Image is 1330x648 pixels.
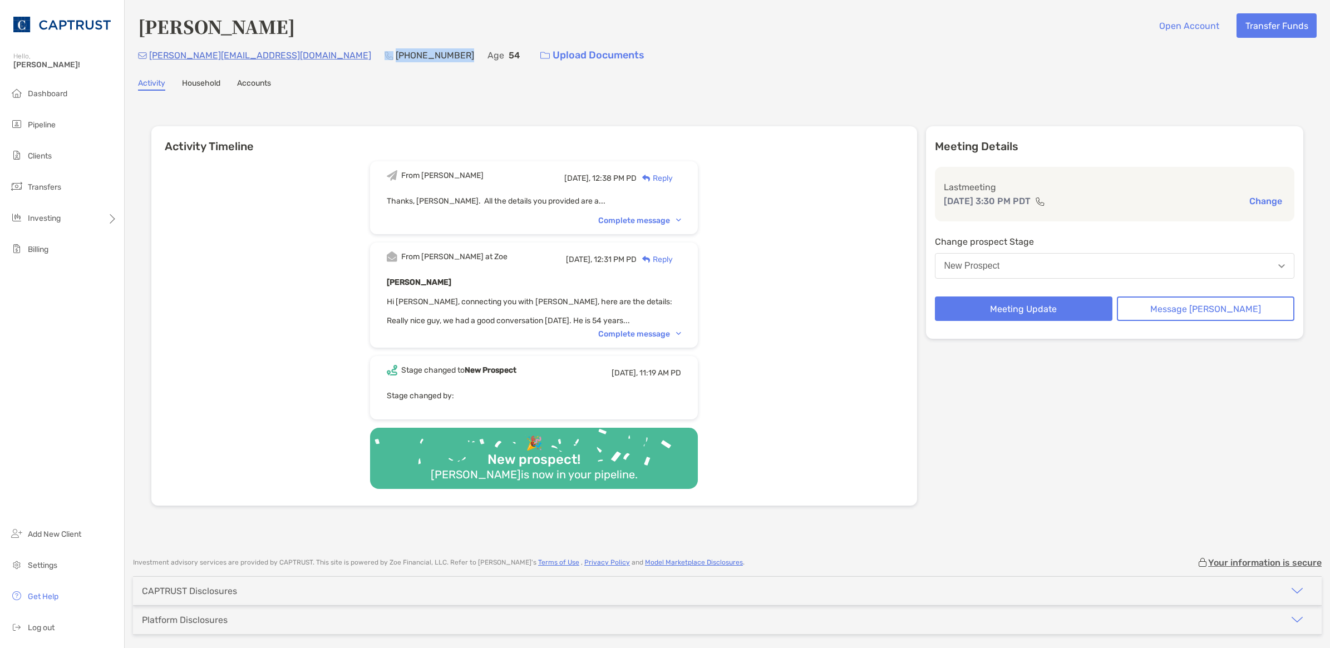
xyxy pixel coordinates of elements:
[592,174,637,183] span: 12:38 PM PD
[28,151,52,161] span: Clients
[1290,584,1304,597] img: icon arrow
[138,13,295,39] h4: [PERSON_NAME]
[10,242,23,255] img: billing icon
[28,245,48,254] span: Billing
[1278,264,1285,268] img: Open dropdown arrow
[28,592,58,601] span: Get Help
[370,428,698,479] img: Confetti
[645,558,743,566] a: Model Marketplace Disclosures
[387,194,681,208] p: Thanks, [PERSON_NAME]. All the details you provided are a...
[594,255,637,264] span: 12:31 PM PD
[28,214,61,223] span: Investing
[1246,195,1285,207] button: Change
[10,211,23,224] img: investing icon
[426,468,642,481] div: [PERSON_NAME] is now in your pipeline.
[401,171,484,180] div: From [PERSON_NAME]
[676,332,681,335] img: Chevron icon
[10,180,23,193] img: transfers icon
[935,296,1112,321] button: Meeting Update
[533,43,652,67] a: Upload Documents
[10,86,23,100] img: dashboard icon
[487,48,504,62] p: Age
[1117,296,1294,321] button: Message [PERSON_NAME]
[151,126,917,153] h6: Activity Timeline
[149,48,371,62] p: [PERSON_NAME][EMAIL_ADDRESS][DOMAIN_NAME]
[387,365,397,375] img: Event icon
[935,235,1295,249] p: Change prospect Stage
[28,182,61,192] span: Transfers
[10,589,23,602] img: get-help icon
[483,452,585,468] div: New prospect!
[401,252,508,261] div: From [PERSON_NAME] at Zoe
[28,561,57,570] span: Settings
[10,149,23,162] img: clients icon
[540,52,550,60] img: button icon
[133,558,745,567] p: Investment advisory services are provided by CAPTRUST . This site is powered by Zoe Financial, LL...
[639,368,681,378] span: 11:19 AM PD
[142,615,228,625] div: Platform Disclosures
[28,530,81,539] span: Add New Client
[944,180,1286,194] p: Last meeting
[396,48,474,62] p: [PHONE_NUMBER]
[538,558,579,566] a: Terms of Use
[465,365,516,375] b: New Prospect
[598,329,681,339] div: Complete message
[387,297,672,325] span: Hi [PERSON_NAME], connecting you with [PERSON_NAME], here are the details: Really nice guy, we ha...
[10,117,23,131] img: pipeline icon
[642,175,651,182] img: Reply icon
[1208,557,1322,568] p: Your information is secure
[28,89,67,98] span: Dashboard
[1150,13,1228,38] button: Open Account
[642,256,651,263] img: Reply icon
[28,623,55,632] span: Log out
[387,251,397,262] img: Event icon
[566,255,592,264] span: [DATE],
[138,78,165,91] a: Activity
[10,620,23,634] img: logout icon
[944,194,1031,208] p: [DATE] 3:30 PM PDT
[584,558,630,566] a: Privacy Policy
[385,51,393,60] img: Phone Icon
[521,436,547,452] div: 🎉
[637,254,673,265] div: Reply
[935,253,1295,279] button: New Prospect
[387,389,681,403] p: Stage changed by:
[676,219,681,222] img: Chevron icon
[28,120,56,130] span: Pipeline
[10,558,23,571] img: settings icon
[13,60,117,70] span: [PERSON_NAME]!
[564,174,590,183] span: [DATE],
[387,170,397,181] img: Event icon
[1035,197,1045,206] img: communication type
[10,527,23,540] img: add_new_client icon
[1290,613,1304,626] img: icon arrow
[237,78,271,91] a: Accounts
[509,48,520,62] p: 54
[944,261,1000,271] div: New Prospect
[142,586,237,596] div: CAPTRUST Disclosures
[387,278,451,287] b: [PERSON_NAME]
[182,78,220,91] a: Household
[612,368,638,378] span: [DATE],
[1237,13,1317,38] button: Transfer Funds
[138,52,147,59] img: Email Icon
[935,140,1295,154] p: Meeting Details
[637,172,673,184] div: Reply
[598,216,681,225] div: Complete message
[401,365,516,375] div: Stage changed to
[13,4,111,44] img: CAPTRUST Logo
